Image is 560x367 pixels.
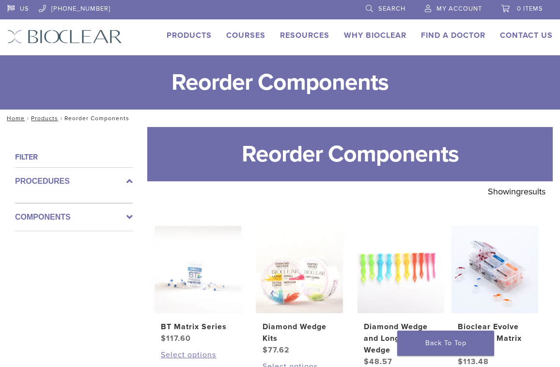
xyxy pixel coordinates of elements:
img: Diamond Wedge Kits [256,226,342,313]
span: $ [458,357,463,367]
a: Resources [280,31,329,40]
bdi: 113.48 [458,357,489,367]
span: 0 items [517,5,543,13]
img: Bioclear [7,30,122,44]
span: $ [364,357,369,367]
h4: Filter [15,151,133,163]
span: $ [263,345,268,355]
a: Products [31,115,58,122]
h2: Bioclear Evolve Posterior Matrix Series [458,321,531,356]
span: $ [161,334,166,343]
p: Showing results [488,181,545,202]
a: Back To Top [397,331,494,356]
bdi: 117.60 [161,334,191,343]
span: / [58,116,64,121]
label: Components [15,211,133,223]
bdi: 48.57 [364,357,392,367]
a: Diamond Wedge KitsDiamond Wedge Kits $77.62 [256,226,342,355]
span: / [25,116,31,121]
h2: Diamond Wedge Kits [263,321,336,344]
a: Home [4,115,25,122]
bdi: 77.62 [263,345,290,355]
a: Courses [226,31,265,40]
a: Find A Doctor [421,31,485,40]
a: Contact Us [500,31,553,40]
h2: Diamond Wedge and Long Diamond Wedge [364,321,437,356]
img: BT Matrix Series [155,226,241,313]
img: Bioclear Evolve Posterior Matrix Series [451,226,538,313]
a: Bioclear Evolve Posterior Matrix SeriesBioclear Evolve Posterior Matrix Series $113.48 [451,226,538,367]
a: Why Bioclear [344,31,406,40]
a: BT Matrix SeriesBT Matrix Series $117.60 [155,226,241,344]
a: Products [167,31,212,40]
img: Diamond Wedge and Long Diamond Wedge [358,226,444,313]
a: Diamond Wedge and Long Diamond WedgeDiamond Wedge and Long Diamond Wedge $48.57 [358,226,444,367]
span: My Account [436,5,482,13]
a: Select options for “BT Matrix Series” [161,349,234,361]
label: Procedures [15,176,133,187]
h1: Reorder Components [147,127,553,181]
span: Search [378,5,405,13]
h2: BT Matrix Series [161,321,234,333]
